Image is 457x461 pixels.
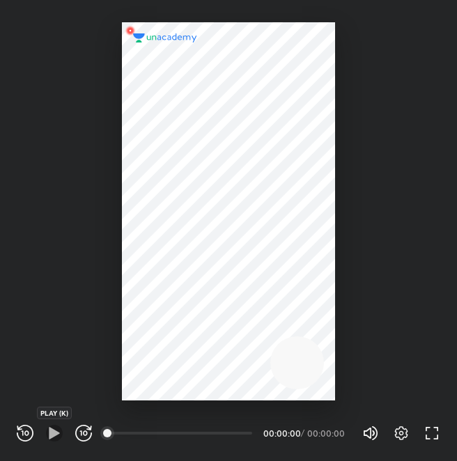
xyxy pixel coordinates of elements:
div: 00:00:00 [307,429,346,437]
img: wMgqJGBwKWe8AAAAABJRU5ErkJggg== [122,22,139,39]
img: logo.2a7e12a2.svg [133,33,197,43]
div: 00:00:00 [263,429,298,437]
div: PLAY (K) [37,407,72,419]
div: / [301,429,304,437]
